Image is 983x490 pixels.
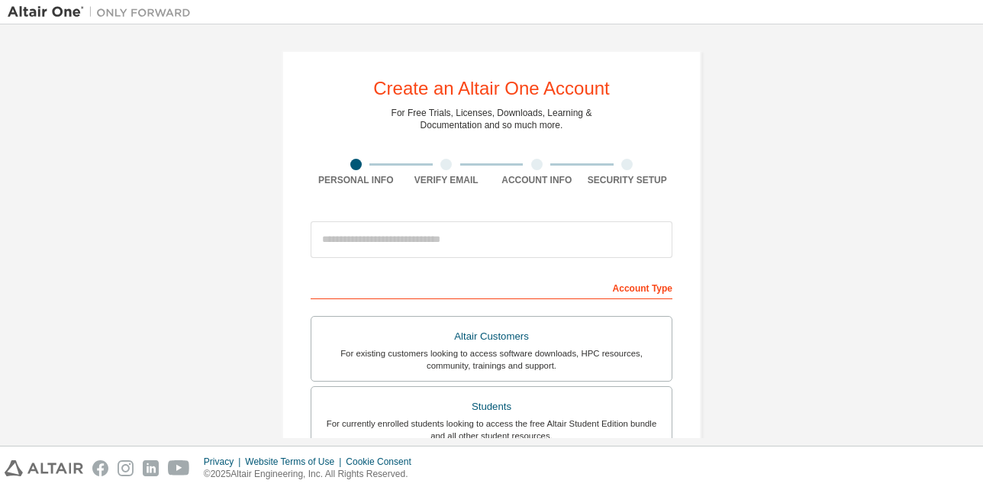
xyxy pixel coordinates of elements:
div: Privacy [204,456,245,468]
div: Website Terms of Use [245,456,346,468]
p: © 2025 Altair Engineering, Inc. All Rights Reserved. [204,468,421,481]
div: Students [321,396,662,417]
div: Account Type [311,275,672,299]
div: Verify Email [401,174,492,186]
div: Account Info [491,174,582,186]
img: youtube.svg [168,460,190,476]
img: altair_logo.svg [5,460,83,476]
div: For currently enrolled students looking to access the free Altair Student Edition bundle and all ... [321,417,662,442]
img: linkedin.svg [143,460,159,476]
div: Cookie Consent [346,456,420,468]
div: Create an Altair One Account [373,79,610,98]
img: instagram.svg [118,460,134,476]
div: Personal Info [311,174,401,186]
div: Security Setup [582,174,673,186]
img: Altair One [8,5,198,20]
div: Altair Customers [321,326,662,347]
div: For existing customers looking to access software downloads, HPC resources, community, trainings ... [321,347,662,372]
div: For Free Trials, Licenses, Downloads, Learning & Documentation and so much more. [392,107,592,131]
img: facebook.svg [92,460,108,476]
